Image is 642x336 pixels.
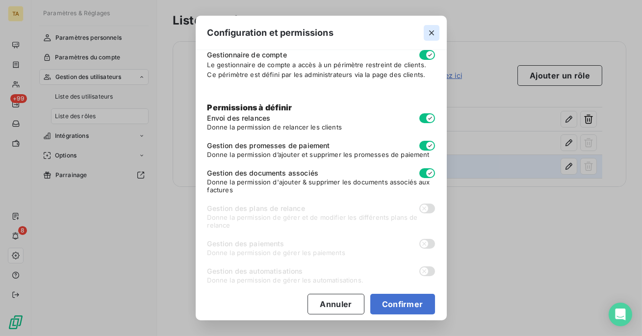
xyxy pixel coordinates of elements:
[207,26,334,39] span: Configuration et permissions
[207,178,435,194] span: Donne la permission d'ajouter & supprimer les documents associés aux factures
[207,168,319,178] span: Gestion des documents associés
[207,113,271,123] span: Envoi des relances
[308,294,364,314] button: Annuler
[207,123,435,131] span: Donne la permission de relancer les clients
[207,151,435,158] span: Donne la permission d’ajouter et supprimer les promesses de paiement
[207,50,287,60] span: Gestionnaire de compte
[207,61,427,78] span: Le gestionnaire de compte a accès à un périmètre restreint de clients. Ce périmètre est défini pa...
[609,303,632,326] div: Open Intercom Messenger
[370,294,435,314] button: Confirmer
[207,103,292,112] span: Permissions à définir
[207,141,330,151] span: Gestion des promesses de paiement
